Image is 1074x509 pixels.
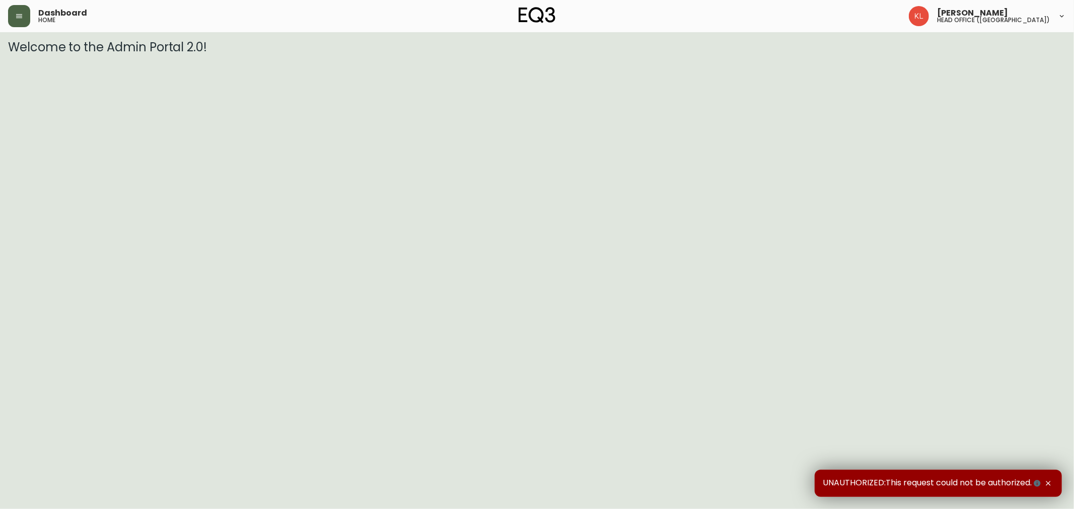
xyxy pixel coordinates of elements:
img: 2c0c8aa7421344cf0398c7f872b772b5 [909,6,929,26]
img: logo [519,7,556,23]
h5: home [38,17,55,23]
span: Dashboard [38,9,87,17]
h5: head office ([GEOGRAPHIC_DATA]) [937,17,1050,23]
span: UNAUTHORIZED:This request could not be authorized. [823,478,1043,489]
span: [PERSON_NAME] [937,9,1008,17]
h3: Welcome to the Admin Portal 2.0! [8,40,1066,54]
